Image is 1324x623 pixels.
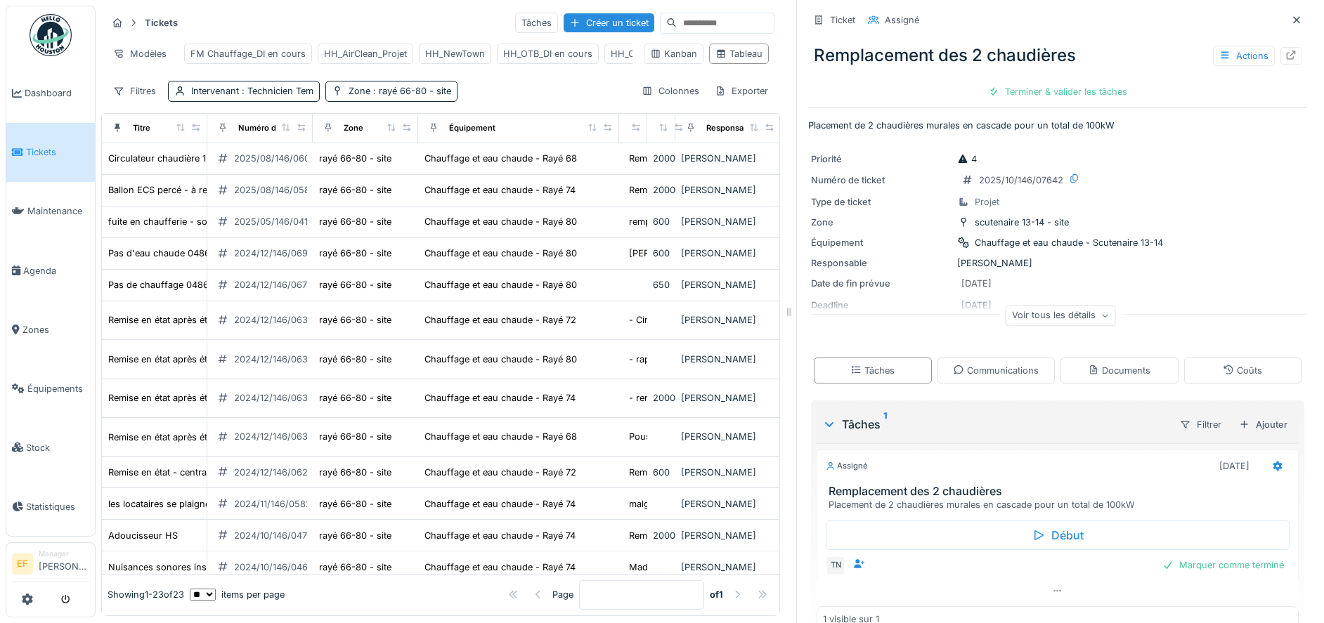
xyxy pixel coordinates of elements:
[191,84,313,98] div: Intervenant
[234,183,321,197] div: 2025/08/146/05890
[424,497,576,511] div: Chauffage et eau chaude - Rayé 74
[629,391,848,405] div: - remplacer V3V + servomoteur sur circuit CH Ra...
[319,466,391,479] div: rayé 66-80 - site
[811,216,952,229] div: Zone
[234,278,316,291] div: 2024/12/146/06715
[629,353,845,366] div: - rapport [PERSON_NAME] des pompes ch sur t...
[370,86,451,96] span: : rayé 66-80 - site
[979,173,1063,187] div: 2025/10/146/07642
[6,477,95,536] a: Statistiques
[449,122,495,134] div: Équipement
[108,183,241,197] div: Ballon ECS percé - à remplacer
[681,497,775,511] div: [PERSON_NAME]
[234,466,319,479] div: 2024/12/146/06233
[319,430,391,443] div: rayé 66-80 - site
[650,47,697,60] div: Kanban
[1223,364,1262,377] div: Coûts
[811,236,952,249] div: Équipement
[564,13,654,32] div: Créer un ticket
[424,278,577,291] div: Chauffage et eau chaude - Rayé 80
[1157,556,1290,575] div: Marquer comme terminé
[234,247,317,260] div: 2024/12/146/06921
[319,529,391,542] div: rayé 66-80 - site
[1219,459,1250,473] div: [DATE]
[975,195,999,209] div: Projet
[1213,46,1275,66] div: Actions
[629,529,765,542] div: Remplacement de l'adoucisseur
[424,391,576,405] div: Chauffage et eau chaude - Rayé 74
[234,529,318,542] div: 2024/10/146/04772
[826,460,868,472] div: Assigné
[108,430,298,443] div: Remise en état après état des lieux (ELC-P3)
[885,13,919,27] div: Assigné
[344,122,363,134] div: Zone
[629,152,753,165] div: Remplacement du circulateur
[234,313,319,327] div: 2024/12/146/06366
[319,560,391,574] div: rayé 66-80 - site
[425,47,485,60] div: HH_NewTown
[515,13,558,33] div: Tâches
[12,553,33,575] li: EF
[681,247,775,260] div: [PERSON_NAME]
[653,183,670,197] div: 2000
[108,529,178,542] div: Adoucisseur HS
[681,215,775,228] div: [PERSON_NAME]
[139,16,183,29] strong: Tickets
[319,215,391,228] div: rayé 66-80 - site
[681,466,775,479] div: [PERSON_NAME]
[503,47,592,60] div: HH_OTB_DI en cours
[6,418,95,477] a: Stock
[811,256,1304,270] div: [PERSON_NAME]
[108,278,248,291] div: Pas de chauffage 0486/77.73.09
[681,560,775,574] div: [PERSON_NAME]
[653,466,670,479] div: 600
[319,183,391,197] div: rayé 66-80 - site
[710,589,723,602] strong: of 1
[6,300,95,359] a: Zones
[1088,364,1150,377] div: Documents
[653,391,670,405] div: 2000
[681,313,775,327] div: [PERSON_NAME]
[826,556,845,575] div: TN
[234,497,317,511] div: 2024/11/146/05826
[957,152,977,166] div: 4
[108,560,554,574] div: Nuisances sonores insupportables dans l'immeuble, principalement dues à la tuyauterie des chauffages
[424,529,576,542] div: Chauffage et eau chaude - Rayé 74
[6,64,95,123] a: Dashboard
[234,215,317,228] div: 2025/05/146/04141
[681,183,775,197] div: [PERSON_NAME]
[108,391,298,405] div: Remise en état après état des lieux (ELC-P3)
[829,485,1292,498] h3: Remplacement des 2 chaudières
[26,500,89,513] span: Statistiques
[808,37,1307,74] div: Remplacement des 2 chaudières
[424,313,576,327] div: Chauffage et eau chaude - Rayé 72
[629,247,704,260] div: [PERSON_NAME]
[681,529,775,542] div: [PERSON_NAME]
[424,430,577,443] div: Chauffage et eau chaude - Rayé 68
[234,430,319,443] div: 2024/12/146/06365
[629,183,817,197] div: Remplacement du Ballon ECS et adaptations
[1174,414,1228,435] div: Filtrer
[850,364,895,377] div: Tâches
[808,119,1307,132] p: Placement de 2 chaudières murales en cascade pour un total de 100kW
[6,359,95,418] a: Équipements
[108,466,258,479] div: Remise en état - centrale Dalemans
[319,152,391,165] div: rayé 66-80 - site
[611,47,716,60] div: HH_OTB_Projet en cours
[22,323,89,336] span: Zones
[108,497,395,511] div: les locataires se plaignent car la tuyauterie des chauffages bruyant
[424,353,577,366] div: Chauffage et eau chaude - Rayé 80
[12,549,89,582] a: EF Manager[PERSON_NAME]
[27,204,89,218] span: Maintenance
[811,173,952,187] div: Numéro de ticket
[319,278,391,291] div: rayé 66-80 - site
[975,236,1163,249] div: Chauffage et eau chaude - Scutenaire 13-14
[108,353,298,366] div: Remise en état après état des lieux (ELC-P3)
[822,416,1168,433] div: Tâches
[26,441,89,454] span: Stock
[25,86,89,100] span: Dashboard
[108,313,298,327] div: Remise en état après état des lieux (ELC-P3)
[1006,306,1116,326] div: Voir tous les détails
[982,82,1133,101] div: Terminer & valider les tâches
[424,466,576,479] div: Chauffage et eau chaude - Rayé 72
